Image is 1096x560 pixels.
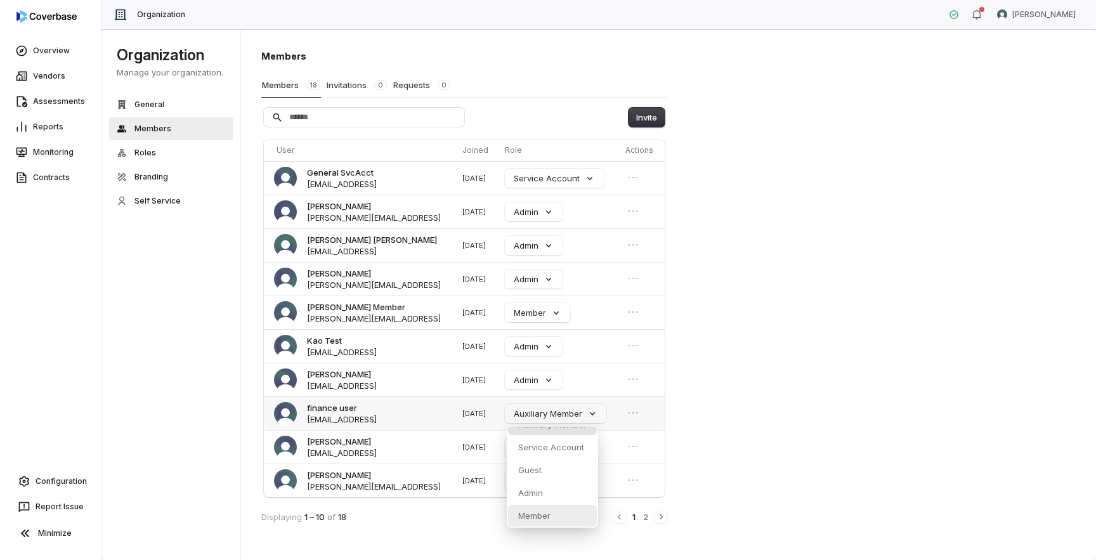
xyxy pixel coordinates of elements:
span: [EMAIL_ADDRESS] [307,346,377,358]
span: finance user [307,402,357,413]
span: [EMAIL_ADDRESS] [307,447,377,459]
p: Guest [518,464,542,476]
span: General [134,100,164,110]
button: Open menu [625,237,641,252]
span: Members [134,124,171,134]
span: 18 [338,512,346,522]
span: Displaying [261,512,302,522]
a: Configuration [5,470,96,493]
button: Invitations [326,73,388,97]
p: Admin [518,487,543,498]
img: Hailey Nicholson [274,368,297,391]
span: [PERSON_NAME][EMAIL_ADDRESS] [307,212,441,223]
button: Next [655,511,667,523]
span: [DATE] [462,174,486,183]
a: Assessments [3,90,98,113]
button: Open menu [625,204,641,219]
span: of [327,512,336,522]
img: General SvcAcct [274,167,297,190]
a: Vendors [3,65,98,88]
span: [DATE] [462,476,486,485]
img: Danny Higdon [274,469,297,492]
span: [DATE] [462,342,486,351]
th: Joined [457,140,500,161]
img: Darwin Alvarez [274,436,297,459]
a: Reports [3,115,98,138]
button: Invite [629,108,665,127]
button: Open menu [625,472,641,488]
span: [EMAIL_ADDRESS] [307,380,377,391]
button: Open menu [625,439,641,454]
span: Roles [134,148,156,158]
img: Brian Ball [274,268,297,290]
th: User [264,140,457,161]
span: Branding [134,172,168,182]
button: Members [261,73,321,98]
p: Member [518,510,551,521]
th: Actions [620,140,665,161]
span: [PERSON_NAME][EMAIL_ADDRESS] [307,481,441,492]
span: [EMAIL_ADDRESS] [307,245,437,257]
button: Open menu [625,372,641,387]
button: Open menu [625,338,641,353]
span: [DATE] [462,409,486,418]
span: [EMAIL_ADDRESS] [307,413,377,425]
span: [PERSON_NAME] [307,200,371,212]
span: [DATE] [462,375,486,384]
span: Organization [137,10,185,20]
button: Minimize [5,521,96,546]
button: Report Issue [5,495,96,518]
span: [DATE] [462,443,486,452]
img: Amanda Member [274,301,297,324]
button: Open menu [625,170,641,185]
button: Open menu [625,304,641,320]
img: Gage Krause [274,234,297,257]
span: [PERSON_NAME] [307,268,371,279]
span: [PERSON_NAME][EMAIL_ADDRESS] [307,313,441,324]
span: General SvcAcct [307,167,374,178]
span: [PERSON_NAME] [307,469,371,481]
img: Zi Chong Kao avatar [997,10,1007,20]
h1: Members [261,49,667,63]
button: Open menu [625,405,641,420]
span: [PERSON_NAME] Member [307,301,405,313]
span: [DATE] [462,275,486,283]
a: Overview [3,39,98,62]
button: Requests [393,73,451,97]
img: logo-D7KZi-bG.svg [16,10,77,23]
a: Contracts [3,166,98,189]
img: finance user [274,402,297,425]
span: Self Service [134,196,181,206]
img: Kao Test [274,335,297,358]
img: Sophia O'Shea [274,200,297,223]
span: 1 – 10 [304,512,325,522]
p: Service Account [518,441,584,453]
span: [PERSON_NAME] [307,368,371,380]
span: 0 [438,80,450,90]
h1: Organization [117,45,226,65]
span: [DATE] [462,207,486,216]
span: [PERSON_NAME] [1012,10,1076,20]
span: 18 [306,80,320,90]
th: Role [500,140,620,161]
span: [DATE] [462,241,486,250]
span: [EMAIL_ADDRESS] [307,178,377,190]
span: [PERSON_NAME] [PERSON_NAME] [307,234,437,245]
span: [DATE] [462,308,486,317]
span: [PERSON_NAME] [307,436,371,447]
button: Open menu [625,271,641,286]
button: 2 [642,510,649,524]
button: 1 [631,510,637,524]
a: Monitoring [3,141,98,164]
span: 0 [374,80,387,90]
input: Search [264,108,464,127]
span: Kao Test [307,335,342,346]
p: Manage your organization. [117,67,226,78]
span: [PERSON_NAME][EMAIL_ADDRESS] [307,279,441,290]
